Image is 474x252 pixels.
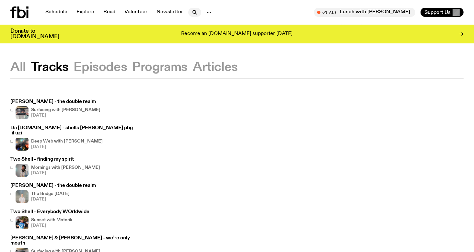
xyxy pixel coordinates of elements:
[73,8,98,17] a: Explore
[10,99,100,119] a: [PERSON_NAME] - the double realmSurfacing with [PERSON_NAME][DATE]
[10,210,89,229] a: Two Shell - Everybody WOrldwideAndrew, Reenie, and Pat stand in a row, smiling at the camera, in ...
[16,190,29,203] img: Mara stands in front of a frosted glass wall wearing a cream coloured t-shirt and black glasses. ...
[10,236,135,246] h3: [PERSON_NAME] & [PERSON_NAME] - we’re only mouth
[10,29,59,40] h3: Donate to [DOMAIN_NAME]
[10,126,135,135] h3: Da [DOMAIN_NAME] - shells [PERSON_NAME] pbg lil uzi
[31,197,70,201] span: [DATE]
[31,108,100,112] h4: Surfacing with [PERSON_NAME]
[10,157,100,177] a: Two Shell - finding my spiritKana Frazer is smiling at the camera with her head tilted slightly t...
[16,216,29,229] img: Andrew, Reenie, and Pat stand in a row, smiling at the camera, in dappled light with a vine leafe...
[41,8,71,17] a: Schedule
[153,8,187,17] a: Newsletter
[31,113,100,118] span: [DATE]
[132,62,188,73] button: Programs
[31,145,103,149] span: [DATE]
[31,171,100,175] span: [DATE]
[10,183,96,188] h3: [PERSON_NAME] - the double realm
[31,223,72,228] span: [DATE]
[10,157,100,162] h3: Two Shell - finding my spirit
[10,210,89,214] h3: Two Shell - Everybody WOrldwide
[193,62,238,73] button: Articles
[10,183,96,203] a: [PERSON_NAME] - the double realmMara stands in front of a frosted glass wall wearing a cream colo...
[31,62,69,73] button: Tracks
[31,139,103,143] h4: Deep Web with [PERSON_NAME]
[10,99,100,104] h3: [PERSON_NAME] - the double realm
[314,8,415,17] button: On AirLunch with [PERSON_NAME]
[421,8,464,17] button: Support Us
[10,126,135,150] a: Da [DOMAIN_NAME] - shells [PERSON_NAME] pbg lil uziDeep Web with [PERSON_NAME][DATE]
[424,9,451,15] span: Support Us
[181,31,293,37] p: Become an [DOMAIN_NAME] supporter [DATE]
[16,164,29,177] img: Kana Frazer is smiling at the camera with her head tilted slightly to her left. She wears big bla...
[74,62,127,73] button: Episodes
[31,218,72,222] h4: Sunset with Motorik
[31,192,70,196] h4: The Bridge [DATE]
[121,8,151,17] a: Volunteer
[31,166,100,170] h4: Mornings with [PERSON_NAME]
[10,62,26,73] button: All
[99,8,119,17] a: Read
